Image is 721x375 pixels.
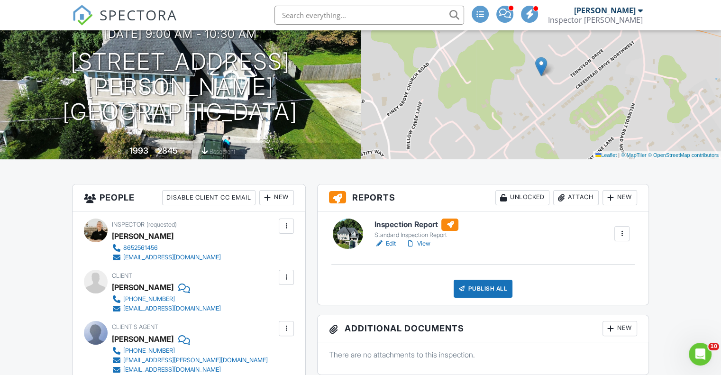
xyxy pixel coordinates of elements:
div: 2845 [157,146,178,155]
a: [PHONE_NUMBER] [112,346,268,356]
div: Attach [553,190,599,205]
h3: Reports [318,184,648,211]
span: SPECTORA [100,5,177,25]
div: [EMAIL_ADDRESS][DOMAIN_NAME] [123,254,221,261]
span: sq. ft. [179,148,192,155]
div: New [602,190,637,205]
a: 8652561456 [112,243,221,253]
span: 10 [708,343,719,350]
a: © OpenStreetMap contributors [648,152,719,158]
div: [EMAIL_ADDRESS][DOMAIN_NAME] [123,305,221,312]
span: Inspector [112,221,145,228]
div: Disable Client CC Email [162,190,256,205]
div: Unlocked [495,190,549,205]
div: New [602,321,637,336]
h1: [STREET_ADDRESS][PERSON_NAME] [GEOGRAPHIC_DATA] [15,49,346,124]
img: Marker [535,57,547,76]
div: [PERSON_NAME] [574,6,636,15]
span: Client's Agent [112,323,158,330]
div: Publish All [454,280,513,298]
h6: Inspection Report [374,219,458,231]
div: [PHONE_NUMBER] [123,295,175,303]
span: basement [210,148,235,155]
a: Edit [374,239,396,248]
h3: Additional Documents [318,315,648,342]
div: Inspector Cluseau [548,15,643,25]
iframe: Intercom live chat [689,343,712,366]
span: Client [112,272,132,279]
a: [PERSON_NAME] [112,332,173,346]
img: The Best Home Inspection Software - Spectora [72,5,93,26]
a: © MapTiler [621,152,647,158]
a: [EMAIL_ADDRESS][PERSON_NAME][DOMAIN_NAME] [112,356,268,365]
a: Inspection Report Standard Inspection Report [374,219,458,239]
a: [PHONE_NUMBER] [112,294,221,304]
div: [EMAIL_ADDRESS][PERSON_NAME][DOMAIN_NAME] [123,357,268,364]
div: [EMAIL_ADDRESS][DOMAIN_NAME] [123,366,221,374]
div: [PERSON_NAME] [112,280,173,294]
a: Leaflet [595,152,617,158]
a: [EMAIL_ADDRESS][DOMAIN_NAME] [112,304,221,313]
input: Search everything... [274,6,464,25]
div: [PHONE_NUMBER] [123,347,175,355]
a: [EMAIL_ADDRESS][DOMAIN_NAME] [112,365,268,375]
div: Standard Inspection Report [374,231,458,239]
span: | [618,152,620,158]
span: Built [118,148,128,155]
div: [PERSON_NAME] [112,229,173,243]
div: 1993 [129,146,148,155]
p: There are no attachments to this inspection. [329,349,637,360]
a: [EMAIL_ADDRESS][DOMAIN_NAME] [112,253,221,262]
h3: People [73,184,305,211]
span: (requested) [146,221,177,228]
div: New [259,190,294,205]
h3: [DATE] 9:00 am - 10:30 am [104,27,257,40]
a: View [405,239,430,248]
a: SPECTORA [72,13,177,33]
div: 8652561456 [123,244,158,252]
